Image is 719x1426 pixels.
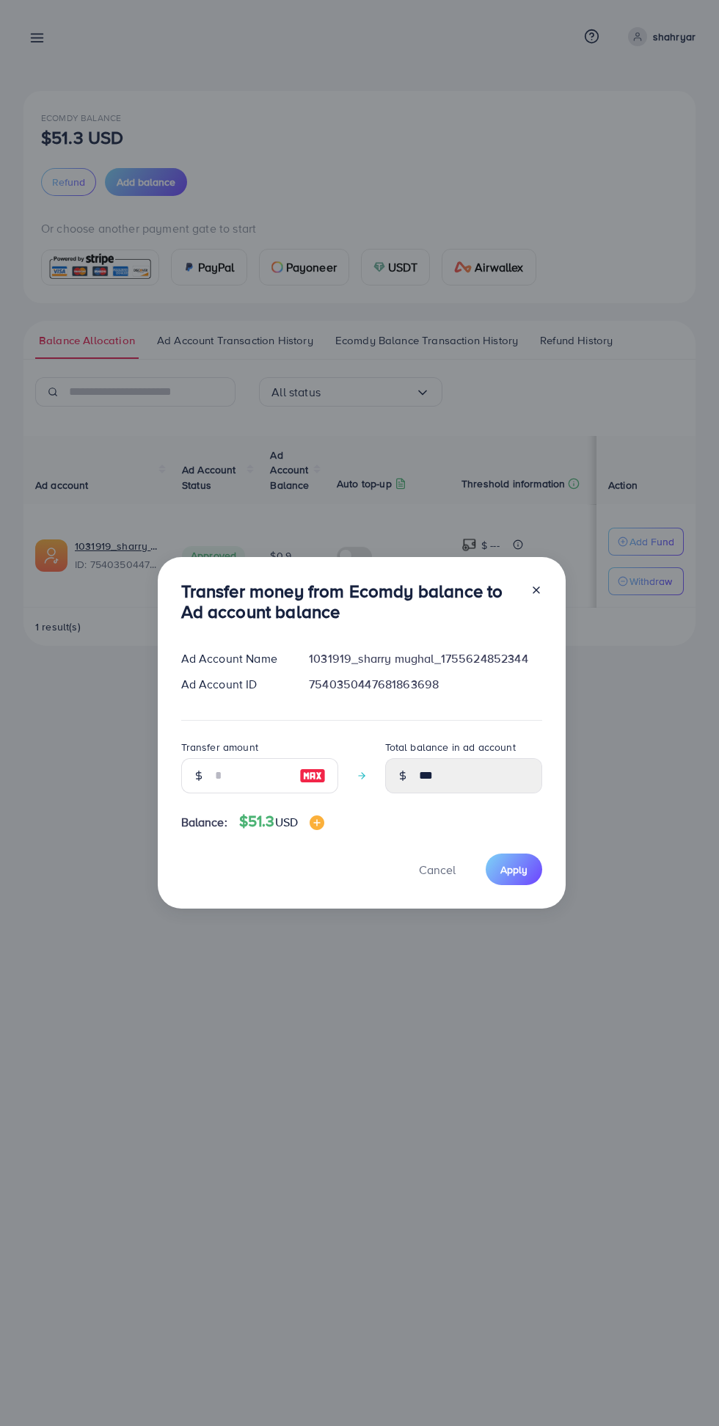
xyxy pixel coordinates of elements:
h4: $51.3 [239,812,324,831]
img: image [299,767,326,785]
div: Ad Account Name [169,650,298,667]
div: 1031919_sharry mughal_1755624852344 [297,650,553,667]
div: Ad Account ID [169,676,298,693]
label: Transfer amount [181,740,258,754]
span: USD [275,814,298,830]
button: Apply [486,854,542,885]
h3: Transfer money from Ecomdy balance to Ad account balance [181,581,519,623]
span: Balance: [181,814,227,831]
button: Cancel [401,854,474,885]
label: Total balance in ad account [385,740,516,754]
span: Cancel [419,862,456,878]
div: 7540350447681863698 [297,676,553,693]
span: Apply [500,862,528,877]
iframe: Chat [657,1360,708,1415]
img: image [310,815,324,830]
